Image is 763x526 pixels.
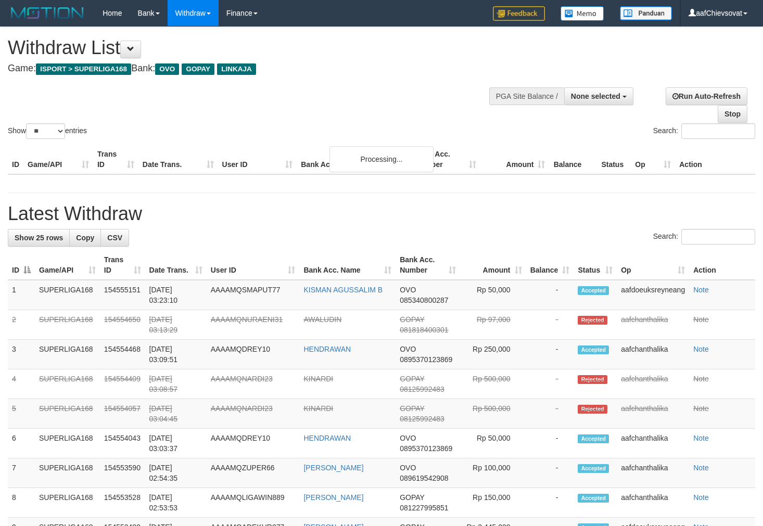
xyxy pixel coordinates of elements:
[400,434,416,442] span: OVO
[718,105,747,123] a: Stop
[303,464,363,472] a: [PERSON_NAME]
[489,87,564,105] div: PGA Site Balance /
[145,458,207,488] td: [DATE] 02:54:35
[666,87,747,105] a: Run Auto-Refresh
[526,250,574,280] th: Balance: activate to sort column ascending
[561,6,604,21] img: Button%20Memo.svg
[493,6,545,21] img: Feedback.jpg
[693,345,709,353] a: Note
[155,63,179,75] span: OVO
[303,286,383,294] a: KISMAN AGUSSALIM B
[411,145,480,174] th: Bank Acc. Number
[100,229,129,247] a: CSV
[400,464,416,472] span: OVO
[693,286,709,294] a: Note
[23,145,93,174] th: Game/API
[8,5,87,21] img: MOTION_logo.png
[100,369,145,399] td: 154554409
[400,355,452,364] span: Copy 0895370123869 to clipboard
[145,399,207,429] td: [DATE] 03:04:45
[303,315,341,324] a: AWALUDIN
[35,369,100,399] td: SUPERLIGA168
[76,234,94,242] span: Copy
[693,493,709,502] a: Note
[617,488,689,518] td: aafchanthalika
[8,340,35,369] td: 3
[145,429,207,458] td: [DATE] 03:03:37
[460,429,526,458] td: Rp 50,000
[218,145,297,174] th: User ID
[145,488,207,518] td: [DATE] 02:53:53
[693,404,709,413] a: Note
[578,494,609,503] span: Accepted
[8,310,35,340] td: 2
[207,340,300,369] td: AAAAMQDREY10
[100,310,145,340] td: 154554650
[100,458,145,488] td: 154553590
[8,399,35,429] td: 5
[8,145,23,174] th: ID
[617,280,689,310] td: aafdoeuksreyneang
[35,458,100,488] td: SUPERLIGA168
[526,310,574,340] td: -
[207,280,300,310] td: AAAAMQSMAPUT77
[574,250,617,280] th: Status: activate to sort column ascending
[182,63,214,75] span: GOPAY
[681,123,755,139] input: Search:
[26,123,65,139] select: Showentries
[8,250,35,280] th: ID: activate to sort column descending
[35,429,100,458] td: SUPERLIGA168
[526,429,574,458] td: -
[631,145,675,174] th: Op
[597,145,631,174] th: Status
[35,399,100,429] td: SUPERLIGA168
[693,375,709,383] a: Note
[526,280,574,310] td: -
[617,429,689,458] td: aafchanthalika
[620,6,672,20] img: panduan.png
[8,280,35,310] td: 1
[549,145,597,174] th: Balance
[207,458,300,488] td: AAAAMQZUPER66
[138,145,218,174] th: Date Trans.
[460,340,526,369] td: Rp 250,000
[8,369,35,399] td: 4
[564,87,633,105] button: None selected
[8,63,498,74] h4: Game: Bank:
[578,345,609,354] span: Accepted
[207,250,300,280] th: User ID: activate to sort column ascending
[297,145,411,174] th: Bank Acc. Name
[526,488,574,518] td: -
[400,415,444,423] span: Copy 08125992483 to clipboard
[400,404,424,413] span: GOPAY
[303,434,351,442] a: HENDRAWAN
[460,488,526,518] td: Rp 150,000
[460,458,526,488] td: Rp 100,000
[578,316,607,325] span: Rejected
[329,146,434,172] div: Processing...
[681,229,755,245] input: Search:
[400,385,444,393] span: Copy 08125992483 to clipboard
[526,369,574,399] td: -
[36,63,131,75] span: ISPORT > SUPERLIGA168
[693,315,709,324] a: Note
[145,280,207,310] td: [DATE] 03:23:10
[460,399,526,429] td: Rp 500,000
[8,488,35,518] td: 8
[617,310,689,340] td: aafchanthalika
[35,250,100,280] th: Game/API: activate to sort column ascending
[207,399,300,429] td: AAAAMQNARDI23
[145,369,207,399] td: [DATE] 03:08:57
[8,203,755,224] h1: Latest Withdraw
[8,229,70,247] a: Show 25 rows
[303,404,333,413] a: KINARDI
[571,92,620,100] span: None selected
[93,145,138,174] th: Trans ID
[396,250,460,280] th: Bank Acc. Number: activate to sort column ascending
[526,458,574,488] td: -
[35,280,100,310] td: SUPERLIGA168
[69,229,101,247] a: Copy
[675,145,755,174] th: Action
[460,369,526,399] td: Rp 500,000
[8,429,35,458] td: 6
